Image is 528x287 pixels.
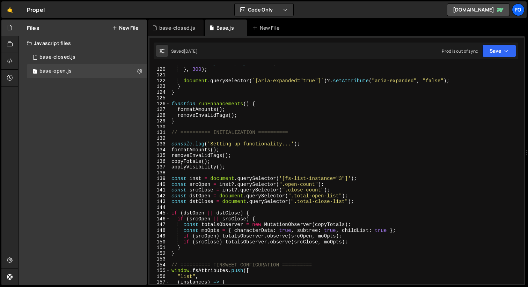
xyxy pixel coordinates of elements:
span: 1 [33,69,37,75]
div: 157 [149,279,170,285]
div: 143 [149,199,170,205]
div: 142 [149,193,170,199]
div: base-closed.js [39,54,75,60]
div: 156 [149,274,170,280]
div: 153 [149,256,170,262]
div: base-open.js [39,68,72,74]
div: 121 [149,72,170,78]
div: 151 [149,245,170,251]
button: New File [112,25,138,31]
div: 17111/47461.js [27,50,147,64]
div: 123 [149,84,170,90]
div: 131 [149,130,170,136]
div: 130 [149,124,170,130]
div: Saved [171,48,198,54]
div: 126 [149,101,170,107]
div: 146 [149,216,170,222]
h2: Files [27,24,39,32]
div: 134 [149,147,170,153]
div: 120 [149,67,170,73]
div: 133 [149,141,170,147]
div: 145 [149,210,170,216]
div: base-closed.js [159,24,195,31]
a: 🤙 [1,1,19,18]
div: 148 [149,228,170,234]
div: 122 [149,78,170,84]
a: fo [512,3,525,16]
div: 152 [149,251,170,257]
a: [DOMAIN_NAME] [447,3,510,16]
div: 147 [149,222,170,228]
div: 140 [149,182,170,188]
div: New File [252,24,282,31]
div: Prod is out of sync [442,48,478,54]
div: Base.js [217,24,234,31]
div: 137 [149,164,170,170]
button: Code Only [235,3,293,16]
div: 154 [149,262,170,268]
div: 124 [149,90,170,96]
div: 141 [149,187,170,193]
div: 17111/47186.js [27,64,147,78]
div: 139 [149,176,170,182]
div: 125 [149,95,170,101]
div: 136 [149,159,170,165]
div: [DATE] [184,48,198,54]
div: 127 [149,107,170,113]
div: 132 [149,136,170,142]
button: Save [482,45,516,57]
div: Propel [27,6,45,14]
div: 150 [149,239,170,245]
div: 129 [149,118,170,124]
div: Javascript files [19,36,147,50]
div: 155 [149,268,170,274]
div: 138 [149,170,170,176]
div: 149 [149,233,170,239]
div: 135 [149,153,170,159]
div: 144 [149,205,170,211]
div: 128 [149,113,170,119]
